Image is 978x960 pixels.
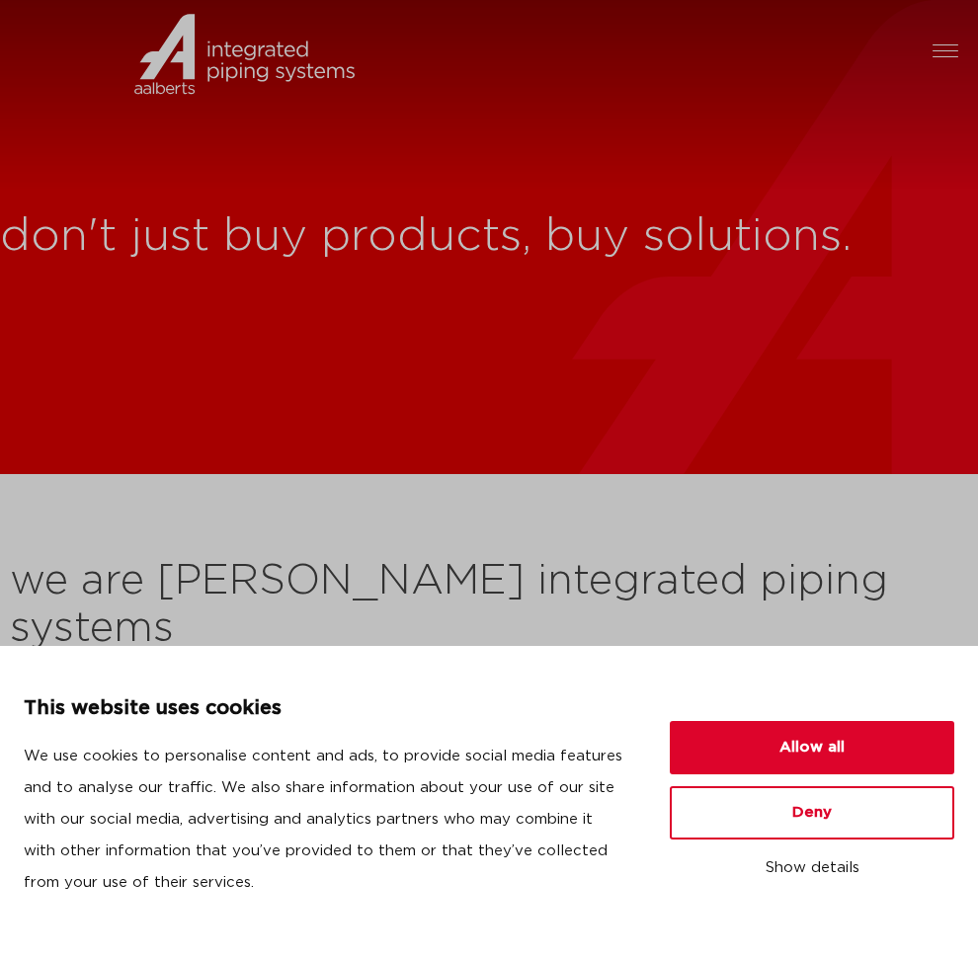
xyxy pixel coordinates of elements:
button: Deny [670,786,954,840]
p: We use cookies to personalise content and ads, to provide social media features and to analyse ou... [24,741,622,899]
h2: we are [PERSON_NAME] integrated piping systems [10,558,968,653]
button: Show details [670,851,954,885]
button: Allow all [670,721,954,774]
p: This website uses cookies [24,693,622,725]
